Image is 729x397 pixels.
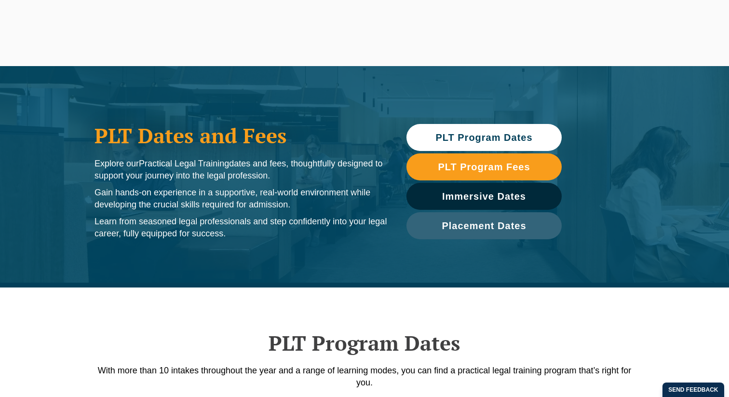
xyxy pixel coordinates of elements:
h2: PLT Program Dates [90,331,639,355]
span: Practical Legal Training [139,159,229,168]
a: Placement Dates [406,212,562,239]
p: Learn from seasoned legal professionals and step confidently into your legal career, fully equipp... [94,216,387,240]
p: With more than 10 intakes throughout the year and a range of learning modes, you can find a pract... [90,365,639,389]
span: PLT Program Fees [438,162,530,172]
span: Placement Dates [442,221,526,231]
h1: PLT Dates and Fees [94,123,387,148]
p: Explore our dates and fees, thoughtfully designed to support your journey into the legal profession. [94,158,387,182]
p: Gain hands-on experience in a supportive, real-world environment while developing the crucial ski... [94,187,387,211]
a: PLT Program Fees [406,153,562,180]
a: PLT Program Dates [406,124,562,151]
a: Immersive Dates [406,183,562,210]
span: Immersive Dates [442,192,526,201]
span: PLT Program Dates [435,133,532,142]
